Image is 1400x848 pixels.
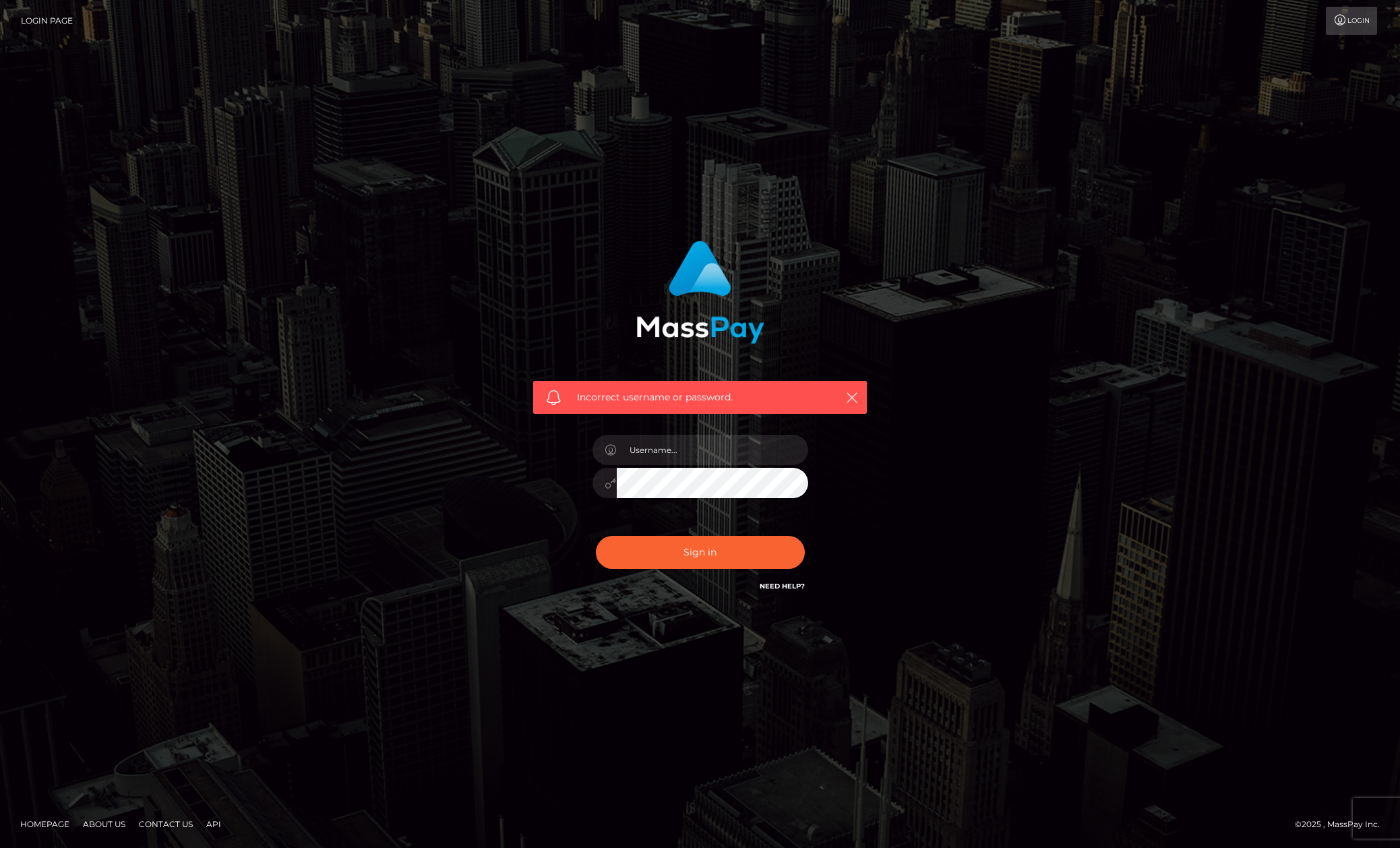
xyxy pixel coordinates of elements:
a: Need Help? [760,582,805,590]
span: Incorrect username or password. [577,390,823,404]
button: Sign in [596,536,805,569]
a: Homepage [15,814,75,835]
a: Login [1326,7,1377,35]
img: MassPay Login [636,241,764,344]
a: Contact Us [133,814,198,835]
div: © 2025 , MassPay Inc. [1295,817,1390,832]
a: API [201,814,226,835]
a: Login Page [21,7,73,35]
a: About Us [78,814,131,835]
input: Username... [617,435,808,465]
